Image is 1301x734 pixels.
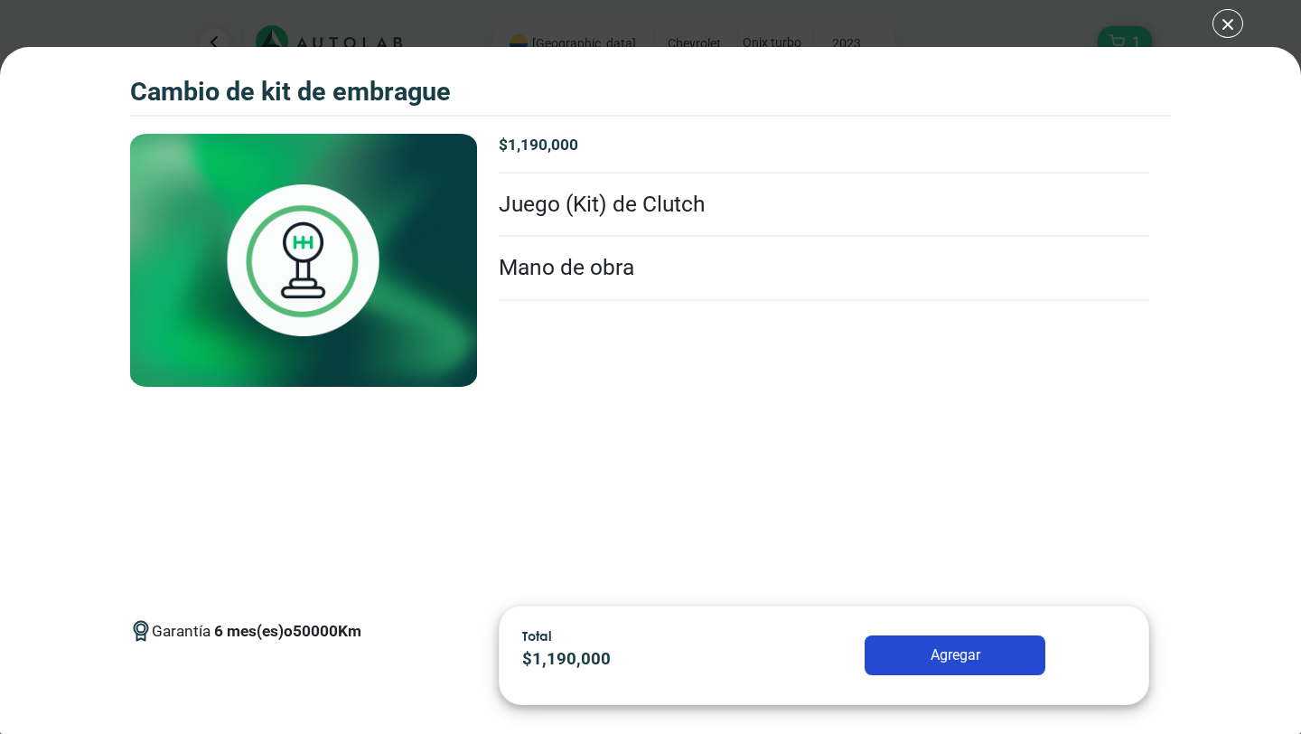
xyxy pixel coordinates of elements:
span: Garantía [152,620,361,658]
p: 6 mes(es) o 50000 Km [214,620,361,644]
span: Total [522,628,551,644]
li: Mano de obra [499,237,1149,301]
p: $ 1,190,000 [499,134,1149,157]
p: $ 1,190,000 [522,646,758,672]
li: Juego (Kit) de Clutch [499,174,1149,238]
h3: CAMBIO DE KIT DE EMBRAGUE [130,76,451,108]
button: Agregar [865,635,1045,675]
